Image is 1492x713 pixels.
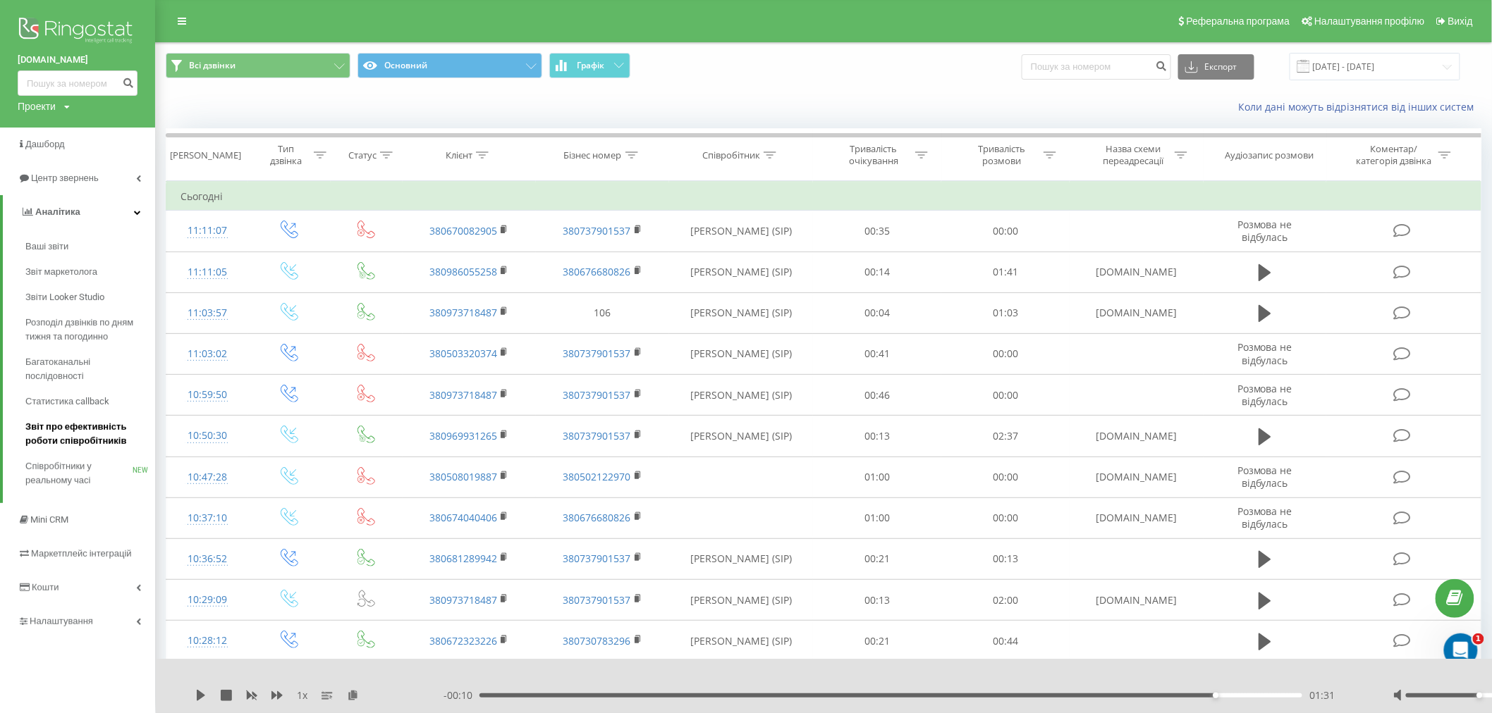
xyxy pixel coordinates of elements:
a: Розподіл дзвінків по дням тижня та погодинно [25,310,155,349]
td: 01:41 [941,252,1070,292]
td: 01:03 [941,292,1070,333]
td: [PERSON_NAME] (SIP) [669,375,813,416]
span: Маркетплейс інтеграцій [31,548,132,559]
td: Сьогодні [166,182,1481,211]
td: [PERSON_NAME] (SIP) [669,416,813,457]
td: [PERSON_NAME] (SIP) [669,211,813,252]
span: Ваші звіти [25,240,68,254]
a: 380503320374 [429,347,497,360]
td: 00:13 [941,538,1070,579]
div: [PERSON_NAME] [170,149,241,161]
span: Налаштування профілю [1314,15,1424,27]
td: 00:21 [813,621,941,662]
a: Статистика callback [25,389,155,414]
td: [DOMAIN_NAME] [1070,416,1203,457]
td: 00:14 [813,252,941,292]
td: 00:21 [813,538,941,579]
a: 380681289942 [429,552,497,565]
td: 00:41 [813,333,941,374]
div: Проекти [18,99,56,113]
img: Ringostat logo [18,14,137,49]
td: [PERSON_NAME] (SIP) [669,621,813,662]
span: Звіти Looker Studio [25,290,104,304]
div: Тривалість очікування [836,143,912,167]
a: 380973718487 [429,306,497,319]
a: 380737901537 [563,429,631,442]
a: 380737901537 [563,552,631,565]
span: Mini CRM [30,514,68,525]
a: Звіт про ефективність роботи співробітників [25,414,155,454]
span: Реферальна програма [1187,15,1290,27]
iframe: Intercom live chat [1444,633,1478,667]
div: 10:36:52 [181,545,234,573]
a: Звіт маркетолога [25,259,155,285]
span: Розподіл дзвінків по дням тижня та погодинно [25,316,148,344]
td: 00:13 [813,416,941,457]
a: 380737901537 [563,224,631,237]
div: Accessibility label [1213,693,1219,698]
a: 380973718487 [429,388,497,402]
a: 380672323226 [429,634,497,647]
td: [PERSON_NAME] (SIP) [669,580,813,621]
div: 11:03:02 [181,340,234,368]
td: [PERSON_NAME] (SIP) [669,292,813,333]
td: [PERSON_NAME] (SIP) [669,252,813,292]
span: 1 [1473,633,1484,645]
div: 10:37:10 [181,504,234,532]
div: Клієнт [446,149,472,161]
span: Звіт про ефективність роботи співробітників [25,420,148,448]
div: Назва схеми переадресації [1096,143,1171,167]
div: 10:28:12 [181,627,234,655]
td: [PERSON_NAME] (SIP) [669,538,813,579]
button: Основний [357,53,542,78]
span: Розмова не відбулась [1237,340,1292,366]
td: 00:46 [813,375,941,416]
a: 380969931265 [429,429,497,442]
span: Звіт маркетолога [25,265,97,279]
span: Розмова не відбулась [1237,382,1292,408]
td: 00:44 [941,621,1070,662]
td: 01:00 [813,457,941,497]
span: Статистика callback [25,395,109,409]
a: 380737901537 [563,388,631,402]
a: 380737901537 [563,593,631,607]
a: Звіти Looker Studio [25,285,155,310]
span: Всі дзвінки [189,60,236,71]
span: Співробітники у реальному часі [25,459,133,488]
span: 01:31 [1309,688,1335,702]
div: 11:03:57 [181,299,234,327]
a: 380674040406 [429,511,497,524]
span: Вихід [1448,15,1473,27]
div: 11:11:05 [181,259,234,286]
td: 00:00 [941,457,1070,497]
td: [DOMAIN_NAME] [1070,457,1203,497]
button: Експорт [1178,54,1254,80]
td: 00:04 [813,292,941,333]
span: Налаштування [30,616,93,626]
td: 00:35 [813,211,941,252]
a: 380986055258 [429,265,497,278]
div: 10:29:09 [181,586,234,614]
div: 10:59:50 [181,381,234,409]
a: [DOMAIN_NAME] [18,53,137,67]
div: 11:11:07 [181,217,234,244]
span: 1 x [297,688,307,702]
a: Багатоканальні послідовності [25,349,155,389]
td: [DOMAIN_NAME] [1070,252,1203,292]
div: 10:50:30 [181,422,234,449]
td: 00:00 [941,375,1070,416]
div: Співробітник [702,149,760,161]
td: 02:37 [941,416,1070,457]
a: 380676680826 [563,265,631,278]
span: Графік [577,61,604,70]
a: Співробітники у реальному часіNEW [25,454,155,493]
td: 00:00 [941,333,1070,374]
input: Пошук за номером [1022,54,1171,80]
span: Центр звернень [31,173,99,183]
a: 380502122970 [563,470,631,483]
div: Бізнес номер [564,149,622,161]
a: 380670082905 [429,224,497,237]
span: Дашборд [25,139,65,149]
td: 02:00 [941,580,1070,621]
td: 00:13 [813,580,941,621]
